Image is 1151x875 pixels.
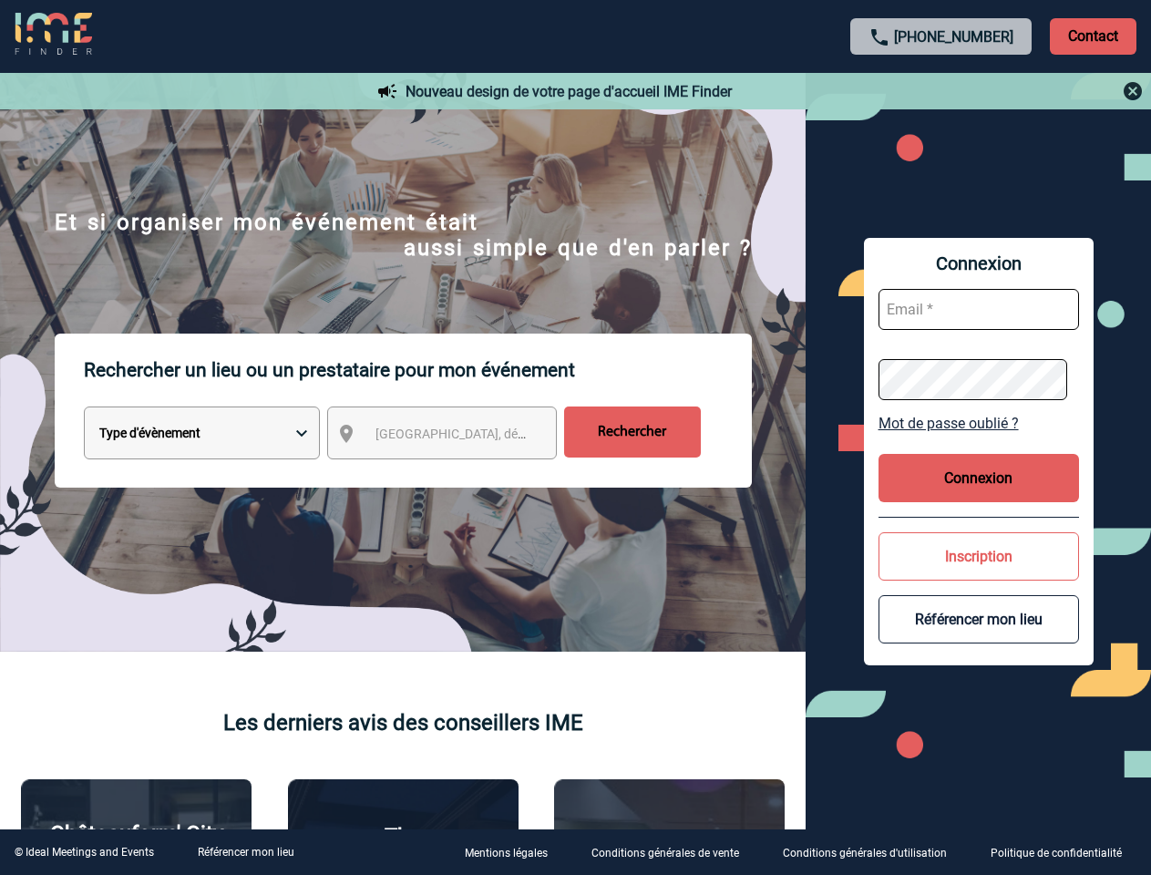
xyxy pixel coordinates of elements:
p: Conditions générales d'utilisation [783,848,947,860]
p: Mentions légales [465,848,548,860]
a: Mot de passe oublié ? [879,415,1079,432]
a: Conditions générales d'utilisation [768,844,976,861]
span: Connexion [879,252,1079,274]
p: Conditions générales de vente [591,848,739,860]
a: [PHONE_NUMBER] [894,28,1013,46]
p: Agence 2ISD [607,826,732,851]
a: Mentions légales [450,844,577,861]
button: Référencer mon lieu [879,595,1079,643]
p: Politique de confidentialité [991,848,1122,860]
button: Connexion [879,454,1079,502]
a: Politique de confidentialité [976,844,1151,861]
p: Contact [1050,18,1136,55]
div: © Ideal Meetings and Events [15,846,154,859]
p: Châteauform' City [GEOGRAPHIC_DATA] [31,821,242,872]
input: Email * [879,289,1079,330]
a: Conditions générales de vente [577,844,768,861]
p: The [GEOGRAPHIC_DATA] [298,824,509,875]
button: Inscription [879,532,1079,581]
a: Référencer mon lieu [198,846,294,859]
